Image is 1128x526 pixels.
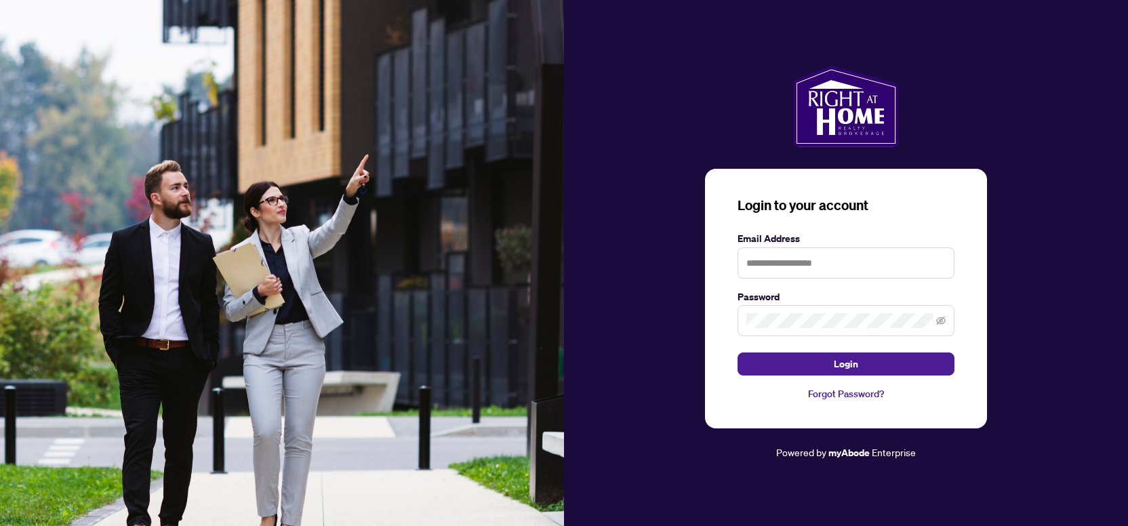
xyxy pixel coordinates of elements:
label: Password [738,289,954,304]
span: eye-invisible [936,316,946,325]
a: myAbode [828,445,870,460]
img: ma-logo [793,66,898,147]
h3: Login to your account [738,196,954,215]
span: Login [834,353,858,375]
button: Login [738,352,954,376]
span: Powered by [776,446,826,458]
label: Email Address [738,231,954,246]
span: Enterprise [872,446,916,458]
a: Forgot Password? [738,386,954,401]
